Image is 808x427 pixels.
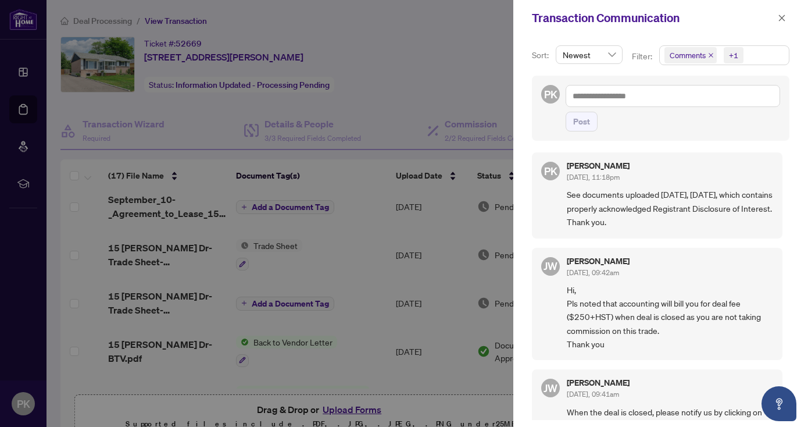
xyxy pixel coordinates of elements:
[567,188,773,229] span: See documents uploaded [DATE], [DATE], which contains properly acknowledged Registrant Disclosure...
[761,386,796,421] button: Open asap
[567,162,630,170] h5: [PERSON_NAME]
[544,163,557,179] span: PK
[778,14,786,22] span: close
[566,112,598,131] button: Post
[729,49,738,61] div: +1
[532,49,551,62] p: Sort:
[632,50,654,63] p: Filter:
[708,52,714,58] span: close
[567,173,620,182] span: [DATE], 11:18pm
[567,257,630,265] h5: [PERSON_NAME]
[567,268,619,277] span: [DATE], 09:42am
[563,46,616,63] span: Newest
[567,283,773,351] span: Hi, Pls noted that accounting will bill you for deal fee ($250+HST) when deal is closed as you ar...
[567,379,630,387] h5: [PERSON_NAME]
[567,390,619,398] span: [DATE], 09:41am
[532,9,774,27] div: Transaction Communication
[544,380,557,396] span: JW
[670,49,706,61] span: Comments
[544,86,557,102] span: PK
[664,47,717,63] span: Comments
[544,258,557,274] span: JW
